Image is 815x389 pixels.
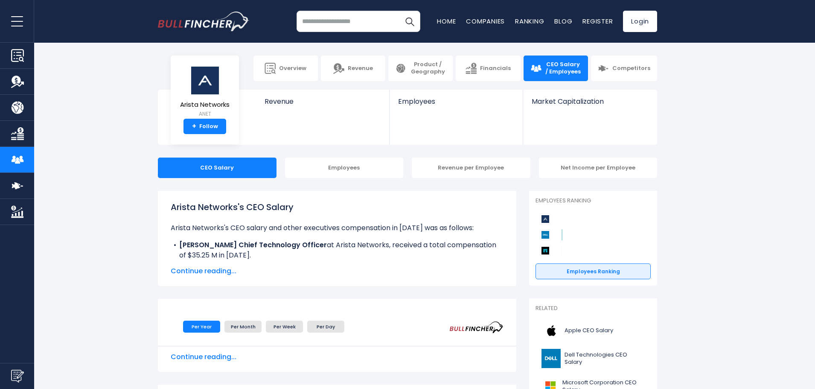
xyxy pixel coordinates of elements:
[265,97,381,105] span: Revenue
[180,110,230,118] small: ANET
[540,245,551,256] img: NetApp competitors logo
[171,223,504,233] p: Arista Networks's CEO salary and other executives compensation in [DATE] was as follows:
[224,321,262,333] li: Per Month
[412,158,530,178] div: Revenue per Employee
[180,66,230,119] a: Arista Networks ANET
[179,240,327,250] b: [PERSON_NAME] Chief Technology Officer
[540,214,551,225] img: Arista Networks competitors logo
[171,266,504,276] span: Continue reading...
[565,327,613,334] span: Apple CEO Salary
[410,61,446,76] span: Product / Geography
[253,56,318,81] a: Overview
[523,90,656,120] a: Market Capitalization
[180,101,230,108] span: Arista Networks
[524,56,588,81] a: CEO Salary / Employees
[554,17,572,26] a: Blog
[545,61,581,76] span: CEO Salary / Employees
[183,321,220,333] li: Per Year
[390,90,522,120] a: Employees
[158,158,277,178] div: CEO Salary
[398,97,514,105] span: Employees
[541,349,562,368] img: DELL logo
[348,65,373,72] span: Revenue
[541,321,562,340] img: AAPL logo
[536,347,651,370] a: Dell Technologies CEO Salary
[536,263,651,280] a: Employees Ranking
[536,319,651,342] a: Apple CEO Salary
[565,351,646,366] span: Dell Technologies CEO Salary
[158,12,250,31] img: bullfincher logo
[536,197,651,205] p: Employees Ranking
[582,17,613,26] a: Register
[171,352,504,362] span: Continue reading...
[612,65,650,72] span: Competitors
[171,240,504,260] li: at Arista Networks, received a total compensation of $35.25 M in [DATE].
[279,65,306,72] span: Overview
[256,90,390,120] a: Revenue
[480,65,511,72] span: Financials
[536,305,651,312] p: Related
[623,11,657,32] a: Login
[456,56,520,81] a: Financials
[540,229,551,240] img: Dell Technologies competitors logo
[192,123,196,130] strong: +
[437,17,456,26] a: Home
[515,17,544,26] a: Ranking
[466,17,505,26] a: Companies
[285,158,404,178] div: Employees
[399,11,420,32] button: Search
[388,56,453,81] a: Product / Geography
[158,12,250,31] a: Go to homepage
[307,321,344,333] li: Per Day
[591,56,657,81] a: Competitors
[266,321,303,333] li: Per Week
[321,56,385,81] a: Revenue
[532,97,648,105] span: Market Capitalization
[171,201,504,214] h1: Arista Networks's CEO Salary
[539,158,658,178] div: Net Income per Employee
[183,119,226,134] a: +Follow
